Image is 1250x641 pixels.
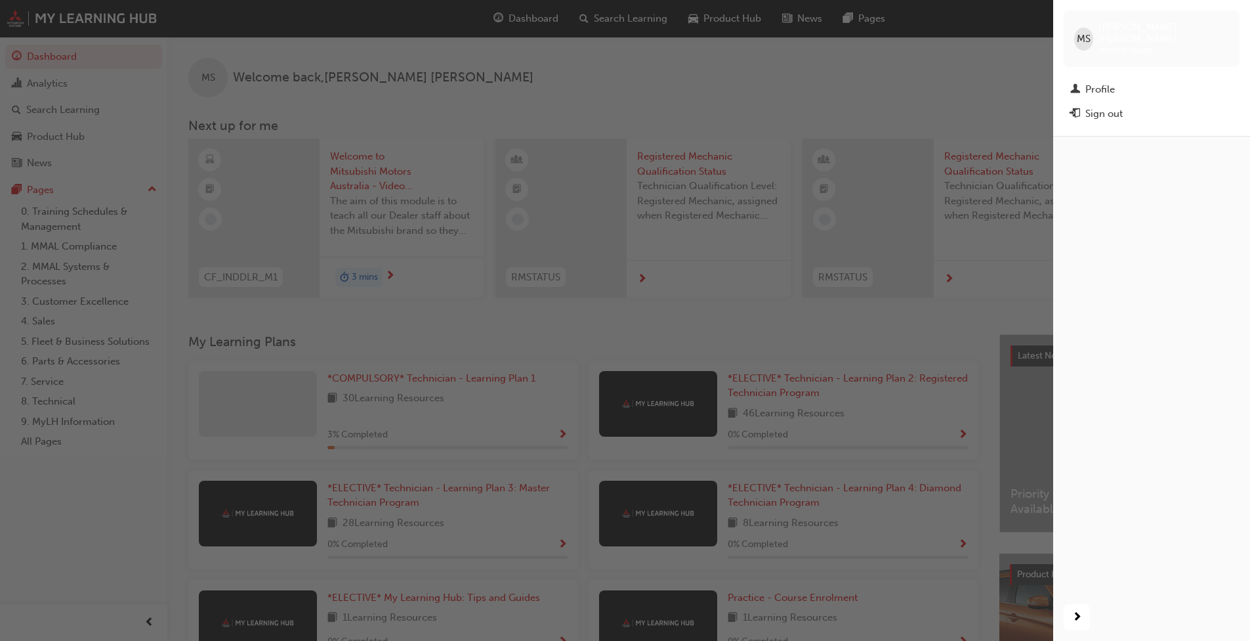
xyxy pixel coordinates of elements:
span: MS [1077,32,1091,47]
button: Sign out [1064,102,1240,126]
span: [PERSON_NAME] [PERSON_NAME] [1098,21,1229,45]
span: next-icon [1072,609,1082,626]
span: man-icon [1070,84,1080,96]
div: Profile [1085,82,1115,97]
a: Profile [1064,77,1240,102]
div: Sign out [1085,106,1123,122]
span: exit-icon [1070,108,1080,120]
span: 0005979242 [1098,45,1152,56]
